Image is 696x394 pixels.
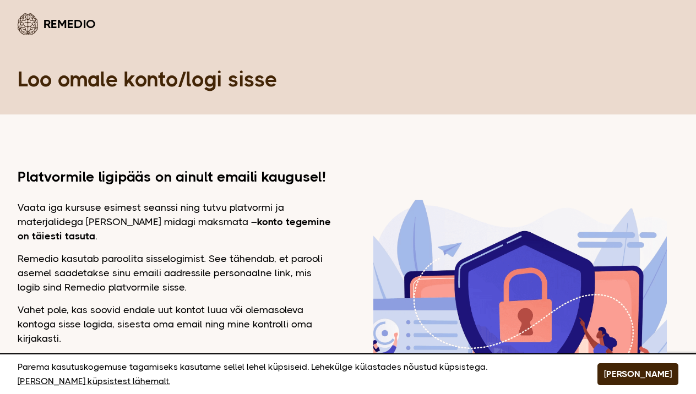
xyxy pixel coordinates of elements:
img: Remedio logo [18,13,38,35]
a: Remedio [18,11,96,37]
p: Vahet pole, kas soovid endale uut kontot luua või olemasoleva kontoga sisse logida, sisesta oma e... [18,303,334,346]
p: Parema kasutuskogemuse tagamiseks kasutame sellel lehel küpsiseid. Lehekülge külastades nõustud k... [18,360,570,388]
p: Remedio kasutab paroolita sisselogimist. See tähendab, et parooli asemel saadetakse sinu emaili a... [18,251,334,294]
button: [PERSON_NAME] [597,363,678,385]
a: [PERSON_NAME] küpsistest lähemalt. [18,374,170,388]
h1: Loo omale konto/logi sisse [18,66,678,92]
p: Vaata iga kursuse esimest seanssi ning tutvu platvormi ja materjalidega [PERSON_NAME] midagi maks... [18,200,334,243]
h2: Platvormile ligipääs on ainult emaili kaugusel! [18,169,334,184]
